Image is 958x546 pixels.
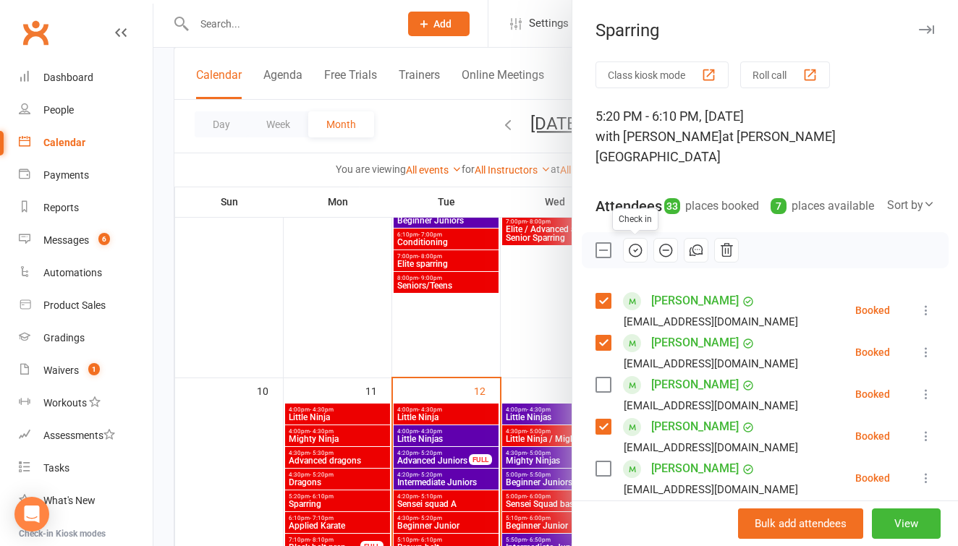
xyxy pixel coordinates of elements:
[43,234,89,246] div: Messages
[19,452,153,485] a: Tasks
[43,332,85,344] div: Gradings
[855,389,890,399] div: Booked
[664,196,759,216] div: places booked
[595,61,729,88] button: Class kiosk mode
[771,196,874,216] div: places available
[855,347,890,357] div: Booked
[651,457,739,480] a: [PERSON_NAME]
[43,299,106,311] div: Product Sales
[19,289,153,322] a: Product Sales
[624,354,798,373] div: [EMAIL_ADDRESS][DOMAIN_NAME]
[595,106,935,167] div: 5:20 PM - 6:10 PM, [DATE]
[43,72,93,83] div: Dashboard
[19,354,153,387] a: Waivers 1
[98,233,110,245] span: 6
[19,61,153,94] a: Dashboard
[624,438,798,457] div: [EMAIL_ADDRESS][DOMAIN_NAME]
[872,508,941,539] button: View
[771,198,787,214] div: 7
[19,94,153,127] a: People
[43,169,89,181] div: Payments
[664,198,680,214] div: 33
[595,196,662,216] div: Attendees
[43,430,115,441] div: Assessments
[43,104,74,116] div: People
[19,419,153,452] a: Assessments
[651,373,739,396] a: [PERSON_NAME]
[17,14,54,51] a: Clubworx
[624,480,798,499] div: [EMAIL_ADDRESS][DOMAIN_NAME]
[612,208,658,231] div: Check in
[43,495,96,506] div: What's New
[19,322,153,354] a: Gradings
[624,396,798,415] div: [EMAIL_ADDRESS][DOMAIN_NAME]
[43,364,79,376] div: Waivers
[19,224,153,257] a: Messages 6
[14,497,49,532] div: Open Intercom Messenger
[651,499,739,522] a: [PERSON_NAME]
[19,159,153,192] a: Payments
[855,431,890,441] div: Booked
[738,508,863,539] button: Bulk add attendees
[595,129,722,144] span: with [PERSON_NAME]
[43,397,87,409] div: Workouts
[855,305,890,315] div: Booked
[88,363,100,375] span: 1
[887,196,935,215] div: Sort by
[572,20,958,40] div: Sparring
[624,312,798,331] div: [EMAIL_ADDRESS][DOMAIN_NAME]
[19,192,153,224] a: Reports
[855,473,890,483] div: Booked
[43,137,85,148] div: Calendar
[43,202,79,213] div: Reports
[19,127,153,159] a: Calendar
[651,331,739,354] a: [PERSON_NAME]
[651,415,739,438] a: [PERSON_NAME]
[43,267,102,278] div: Automations
[651,289,739,312] a: [PERSON_NAME]
[43,462,69,474] div: Tasks
[740,61,830,88] button: Roll call
[19,387,153,419] a: Workouts
[19,257,153,289] a: Automations
[19,485,153,517] a: What's New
